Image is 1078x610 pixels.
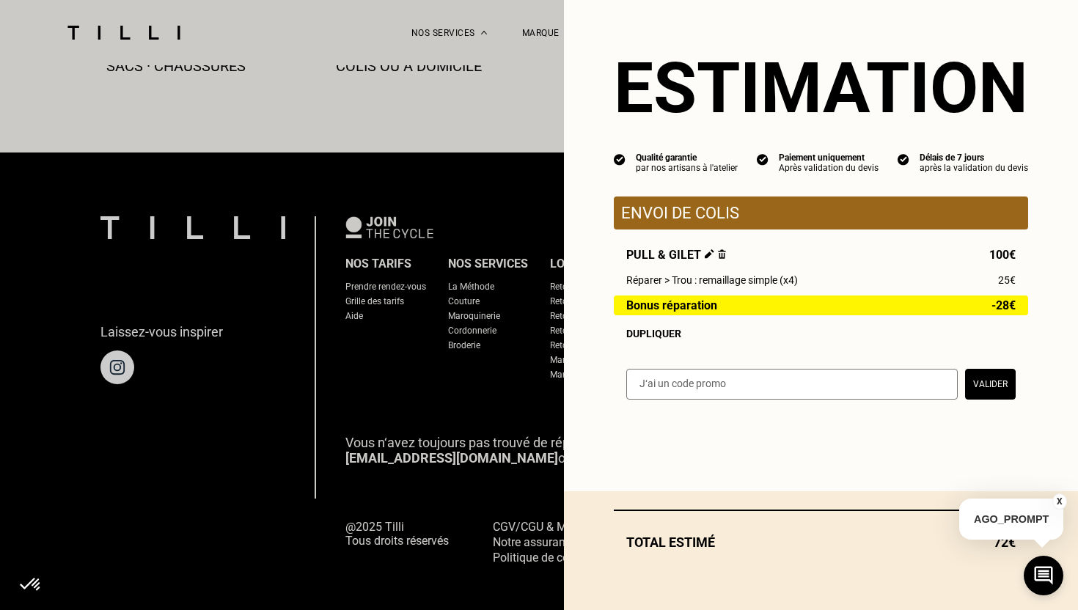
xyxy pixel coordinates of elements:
[621,204,1021,222] p: Envoi de colis
[626,369,958,400] input: J‘ai un code promo
[705,249,714,259] img: Éditer
[614,47,1028,129] section: Estimation
[636,163,738,173] div: par nos artisans à l'atelier
[920,163,1028,173] div: après la validation du devis
[779,152,879,163] div: Paiement uniquement
[626,274,798,286] span: Réparer > Trou : remaillage simple (x4)
[920,152,1028,163] div: Délais de 7 jours
[779,163,879,173] div: Après validation du devis
[989,248,1016,262] span: 100€
[636,152,738,163] div: Qualité garantie
[998,274,1016,286] span: 25€
[626,299,717,312] span: Bonus réparation
[626,328,1016,339] div: Dupliquer
[965,369,1016,400] button: Valider
[1052,493,1067,510] button: X
[959,499,1063,540] p: AGO_PROMPT
[718,249,726,259] img: Supprimer
[626,248,726,262] span: Pull & gilet
[898,152,909,166] img: icon list info
[991,299,1016,312] span: -28€
[614,534,1028,550] div: Total estimé
[757,152,769,166] img: icon list info
[614,152,626,166] img: icon list info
